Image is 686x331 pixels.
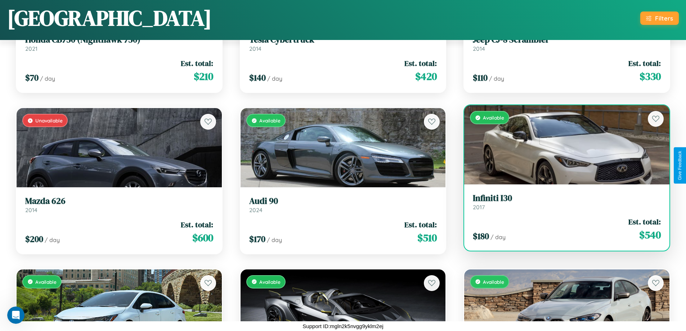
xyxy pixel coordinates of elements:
[483,115,504,121] span: Available
[640,69,661,84] span: $ 330
[249,233,265,245] span: $ 170
[249,206,263,214] span: 2024
[45,236,60,243] span: / day
[192,231,213,245] span: $ 600
[40,75,55,82] span: / day
[249,35,437,45] h3: Tesla Cybertruck
[628,58,661,68] span: Est. total:
[628,216,661,227] span: Est. total:
[7,3,212,33] h1: [GEOGRAPHIC_DATA]
[302,321,383,331] p: Support ID: mgln2k5nvgg9yklm2ej
[249,35,437,52] a: Tesla Cybertruck2014
[404,58,437,68] span: Est. total:
[259,117,281,124] span: Available
[489,75,504,82] span: / day
[473,193,661,203] h3: Infiniti I30
[35,117,63,124] span: Unavailable
[639,228,661,242] span: $ 540
[490,233,506,241] span: / day
[417,231,437,245] span: $ 510
[249,196,437,214] a: Audi 902024
[25,233,43,245] span: $ 200
[25,35,213,45] h3: Honda CB750 (Nighthawk 750)
[7,307,24,324] iframe: Intercom live chat
[473,45,485,52] span: 2014
[655,14,673,22] div: Filters
[249,45,261,52] span: 2014
[249,72,266,84] span: $ 140
[267,236,282,243] span: / day
[249,196,437,206] h3: Audi 90
[181,58,213,68] span: Est. total:
[473,35,661,52] a: Jeep CJ-8 Scrambler2014
[25,45,37,52] span: 2021
[473,193,661,211] a: Infiniti I302017
[25,72,39,84] span: $ 70
[473,230,489,242] span: $ 180
[473,35,661,45] h3: Jeep CJ-8 Scrambler
[259,279,281,285] span: Available
[483,279,504,285] span: Available
[415,69,437,84] span: $ 420
[404,219,437,230] span: Est. total:
[640,12,679,25] button: Filters
[677,151,682,180] div: Give Feedback
[473,72,488,84] span: $ 110
[473,203,485,211] span: 2017
[181,219,213,230] span: Est. total:
[25,206,37,214] span: 2014
[25,196,213,206] h3: Mazda 626
[194,69,213,84] span: $ 210
[35,279,57,285] span: Available
[267,75,282,82] span: / day
[25,196,213,214] a: Mazda 6262014
[25,35,213,52] a: Honda CB750 (Nighthawk 750)2021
